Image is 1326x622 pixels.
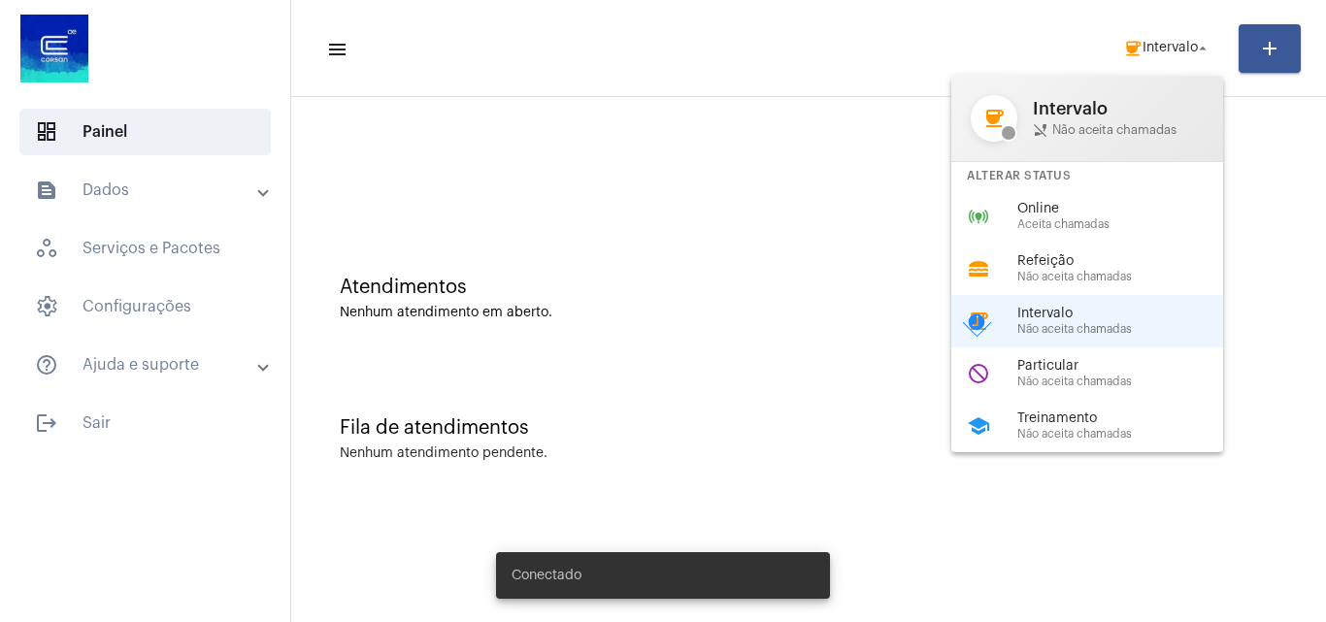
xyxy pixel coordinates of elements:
[1017,376,1239,388] span: Não aceita chamadas
[1017,359,1239,374] span: Particular
[971,95,1017,142] mat-icon: coffee
[1017,323,1239,336] span: Não aceita chamadas
[1017,254,1239,269] span: Refeição
[967,205,990,228] mat-icon: online_prediction
[1033,122,1204,138] span: Não aceita chamadas
[967,310,990,333] mat-icon: coffee
[1017,411,1239,426] span: Treinamento
[1033,99,1204,118] span: Intervalo
[967,257,990,280] mat-icon: lunch_dining
[1017,271,1239,283] span: Não aceita chamadas
[1033,122,1048,138] mat-icon: phone_disabled
[1017,218,1239,231] span: Aceita chamadas
[1017,307,1239,321] span: Intervalo
[1017,428,1239,441] span: Não aceita chamadas
[967,414,990,438] mat-icon: school
[1017,202,1239,216] span: Online
[963,309,992,338] mat-icon: check_circle
[951,162,1223,190] div: Alterar Status
[967,362,990,385] mat-icon: do_not_disturb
